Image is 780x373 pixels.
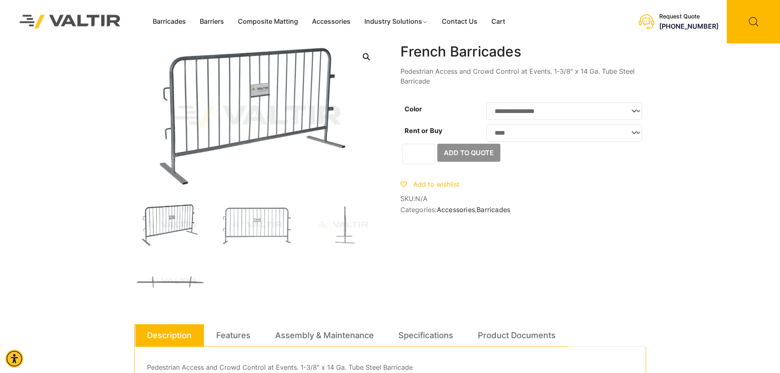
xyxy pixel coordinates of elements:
[5,350,23,368] div: Accessibility Menu
[478,324,556,346] a: Product Documents
[146,16,193,28] a: Barricades
[147,324,192,346] a: Description
[435,16,484,28] a: Contact Us
[193,16,231,28] a: Barriers
[357,16,435,28] a: Industry Solutions
[415,194,427,203] span: N/A
[306,203,380,247] img: A vertical metal stand with a base, designed for stability, shown against a plain background.
[477,206,510,214] a: Barricades
[275,324,374,346] a: Assembly & Maintenance
[9,4,131,39] img: Valtir Rentals
[216,324,251,346] a: Features
[400,43,646,60] h1: French Barricades
[400,180,459,188] a: Add to wishlist
[220,203,294,247] img: A metallic crowd control barrier with vertical bars and a sign labeled "VALTIR" in the center.
[402,144,435,164] input: Product quantity
[405,127,442,135] label: Rent or Buy
[231,16,305,28] a: Composite Matting
[405,105,422,113] label: Color
[305,16,357,28] a: Accessories
[400,66,646,86] p: Pedestrian Access and Crowd Control at Events. 1-3/8″ x 14 Ga. Tube Steel Barricade
[437,206,475,214] a: Accessories
[359,50,374,64] a: Open this option
[400,195,646,203] span: SKU:
[400,206,646,214] span: Categories: ,
[659,22,719,30] a: call (888) 496-3625
[398,324,453,346] a: Specifications
[659,13,719,20] div: Request Quote
[413,180,459,188] span: Add to wishlist
[437,144,500,162] button: Add to Quote
[134,203,208,247] img: FrenchBar_3Q-1.jpg
[134,260,208,304] img: A long, straight metal bar with two perpendicular extensions on either side, likely a tool or par...
[484,16,512,28] a: Cart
